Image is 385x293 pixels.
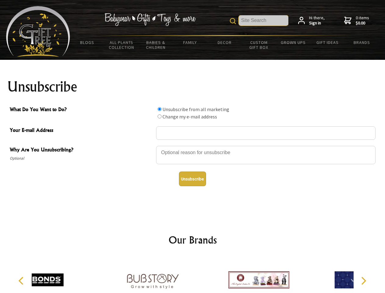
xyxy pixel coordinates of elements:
[173,36,208,49] a: Family
[104,13,196,26] img: Babywear - Gifts - Toys & more
[156,146,376,164] textarea: Why Are You Unsubscribing?
[10,126,153,135] span: Your E-mail Address
[12,233,373,247] h2: Our Brands
[310,36,345,49] a: Gift Ideas
[70,36,105,49] a: BLOGS
[105,36,139,54] a: All Plants Collection
[158,107,162,111] input: What Do You Want to Do?
[158,114,162,118] input: What Do You Want to Do?
[239,15,288,26] input: Site Search
[230,18,236,24] img: product search
[344,15,369,26] a: 0 items$0.00
[10,155,153,162] span: Optional
[162,106,229,112] label: Unsubscribe from all marketing
[309,15,325,26] span: Hi there,
[15,274,29,288] button: Previous
[10,146,153,155] span: Why Are You Unsubscribing?
[7,79,378,94] h1: Unsubscribe
[6,6,70,57] img: Babyware - Gifts - Toys and more...
[156,126,376,140] input: Your E-mail Address
[242,36,276,54] a: Custom Gift Box
[356,15,369,26] span: 0 items
[162,114,217,120] label: Change my e-mail address
[356,20,369,26] strong: $0.00
[10,106,153,114] span: What Do You Want to Do?
[345,36,379,49] a: Brands
[207,36,242,49] a: Decor
[276,36,310,49] a: Grown Ups
[179,172,206,186] button: Unsubscribe
[357,274,370,288] button: Next
[309,20,325,26] strong: Sign in
[298,15,325,26] a: Hi there,Sign in
[139,36,173,54] a: Babies & Children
